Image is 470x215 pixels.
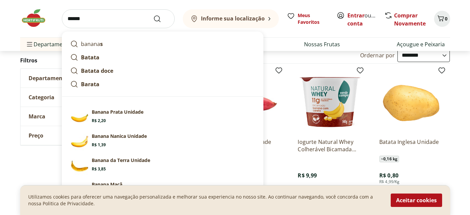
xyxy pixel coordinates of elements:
[29,132,43,139] span: Preço
[379,156,399,162] span: ~ 0,16 kg
[29,113,45,120] span: Marca
[70,109,89,127] img: Banana Prata Unidade
[68,51,258,64] a: Batata
[298,172,317,179] span: R$ 9,99
[445,15,447,22] span: 0
[379,172,398,179] span: R$ 0,80
[92,133,147,140] p: Banana Nanica Unidade
[379,69,443,133] img: Batata Inglesa Unidade
[379,179,400,184] span: R$ 4,99/Kg
[20,8,54,28] img: Hortifruti
[20,88,121,107] button: Categoria
[68,77,258,91] a: Barata
[183,9,279,28] button: Informe sua localização
[68,130,258,154] a: Banana Nanica UnidadeBanana Nanica UnidadeR$ 1,39
[304,40,340,48] a: Nossas Frutas
[92,166,106,172] span: R$ 3,85
[26,36,74,52] span: Departamentos
[379,138,443,153] a: Batata Inglesa Unidade
[287,12,329,25] a: Meus Favoritos
[70,133,89,152] img: Banana Nanica Unidade
[70,181,89,200] img: Banana Maçã
[360,52,395,59] label: Ordernar por
[100,40,103,48] strong: s
[397,40,445,48] a: Açougue e Peixaria
[20,69,121,88] button: Departamento
[347,12,384,27] a: Criar conta
[92,109,143,115] p: Banana Prata Unidade
[62,9,175,28] input: search
[298,12,329,25] span: Meus Favoritos
[92,181,122,188] p: Banana Maçã
[347,11,377,28] span: ou
[68,106,258,130] a: Banana Prata UnidadeBanana Prata UnidadeR$ 2,20
[298,138,361,153] a: Iogurte Natural Whey Colherável Bicamada Banana com Canela 11g de Proteína Verde Campo 140g
[26,36,34,52] button: Menu
[29,75,68,82] span: Departamento
[394,12,426,27] a: Comprar Novamente
[434,11,450,27] button: Carrinho
[298,69,361,133] img: Iogurte Natural Whey Colherável Bicamada Banana com Canela 11g de Proteína Verde Campo 140g
[81,54,99,61] strong: Batata
[391,194,442,207] button: Aceitar cookies
[81,80,99,88] strong: Barata
[81,40,103,48] p: banana
[347,12,365,19] a: Entrar
[28,194,383,207] p: Utilizamos cookies para oferecer uma navegação personalizada e melhorar sua experiencia no nosso ...
[20,107,121,126] button: Marca
[20,54,122,67] h2: Filtros
[92,118,106,123] span: R$ 2,20
[92,157,150,164] p: Banana da Terra Unidade
[81,67,113,74] strong: Batata doce
[68,37,258,51] a: bananas
[153,15,169,23] button: Submit Search
[70,157,89,176] img: Banana da Terra Unidade
[20,126,121,145] button: Preço
[68,64,258,77] a: Batata doce
[68,154,258,178] a: Banana da Terra UnidadeBanana da Terra UnidadeR$ 3,85
[68,178,258,203] a: Banana MaçãBanana MaçãR$ 1,82
[92,142,106,148] span: R$ 1,39
[29,94,54,101] span: Categoria
[201,15,265,22] b: Informe sua localização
